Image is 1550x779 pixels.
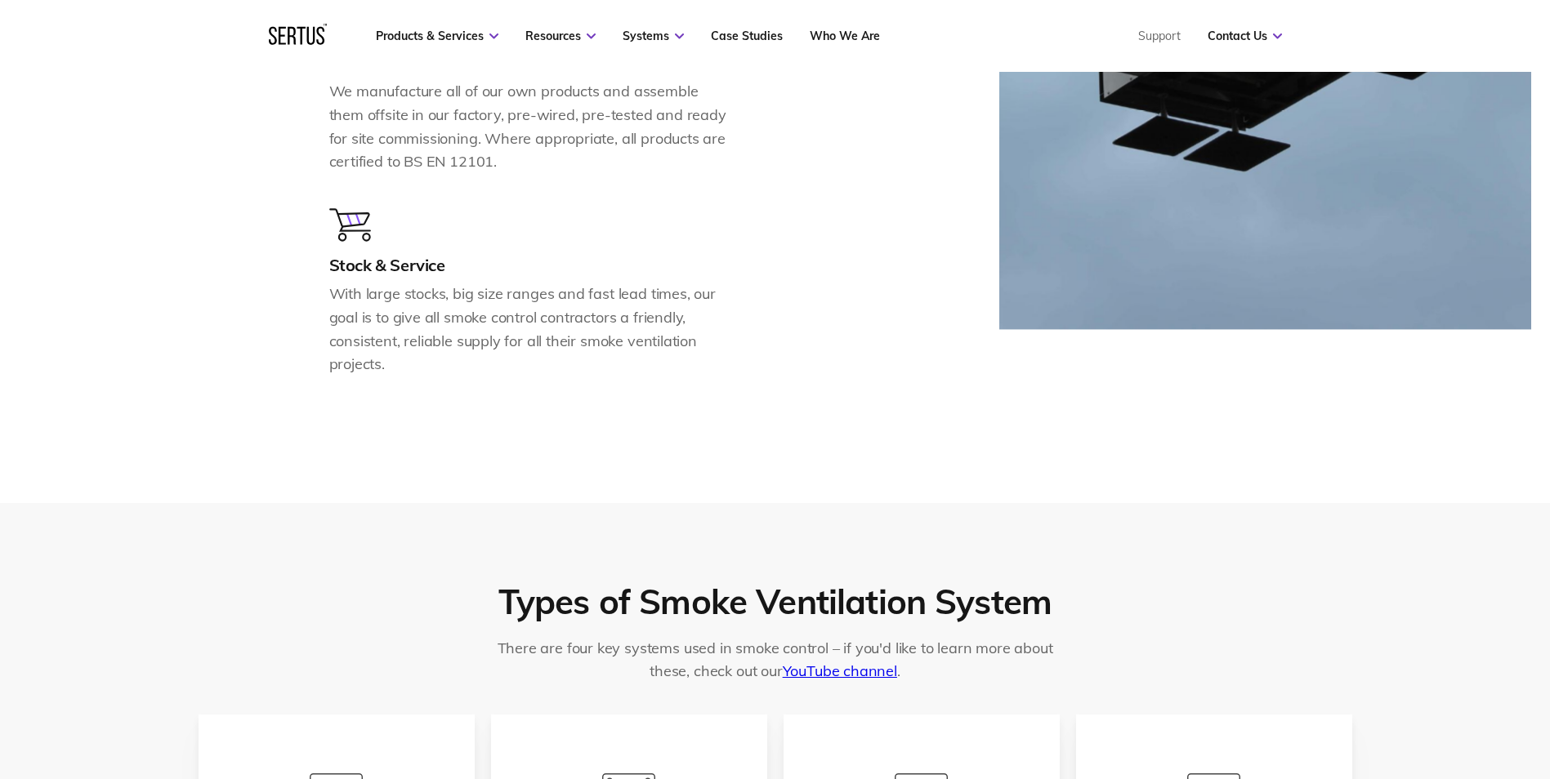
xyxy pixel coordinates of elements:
[376,29,498,43] a: Products & Services
[711,29,783,43] a: Case Studies
[783,661,897,680] a: YouTube channel
[329,208,371,242] img: Icon
[329,255,734,275] h3: Stock & Service
[1468,701,1550,779] iframe: Chat Widget
[810,29,880,43] a: Who We Are
[1138,29,1181,43] a: Support
[525,29,596,43] a: Resources
[329,80,734,174] p: We manufacture all of our own products and assemble them offsite in our factory, pre-wired, pre-t...
[482,637,1069,683] p: There are four key systems used in smoke control – if you'd like to learn more about these, check...
[498,581,1052,622] div: Types of Smoke Ventilation System
[329,283,734,376] p: With large stocks, big size ranges and fast lead times, our goal is to give all smoke control con...
[623,29,684,43] a: Systems
[1208,29,1282,43] a: Contact Us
